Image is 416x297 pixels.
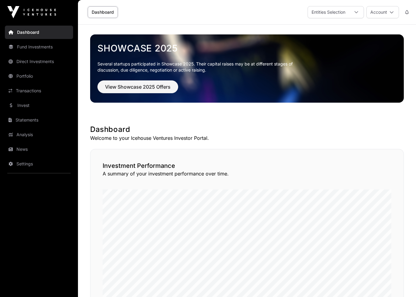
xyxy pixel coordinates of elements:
[88,6,118,18] a: Dashboard
[97,61,302,73] p: Several startups participated in Showcase 2025. Their capital raises may be at different stages o...
[5,128,73,141] a: Analysis
[7,6,56,18] img: Icehouse Ventures Logo
[366,6,399,18] button: Account
[90,34,404,103] img: Showcase 2025
[5,69,73,83] a: Portfolio
[97,80,178,93] button: View Showcase 2025 Offers
[5,55,73,68] a: Direct Investments
[308,6,349,18] div: Entities Selection
[90,134,404,142] p: Welcome to your Icehouse Ventures Investor Portal.
[5,113,73,127] a: Statements
[103,161,391,170] h2: Investment Performance
[5,143,73,156] a: News
[5,99,73,112] a: Invest
[97,87,178,93] a: View Showcase 2025 Offers
[97,43,397,54] a: Showcase 2025
[103,170,391,177] p: A summary of your investment performance over time.
[90,125,404,134] h1: Dashboard
[5,40,73,54] a: Fund Investments
[105,83,171,90] span: View Showcase 2025 Offers
[5,157,73,171] a: Settings
[5,26,73,39] a: Dashboard
[386,268,416,297] iframe: Chat Widget
[5,84,73,97] a: Transactions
